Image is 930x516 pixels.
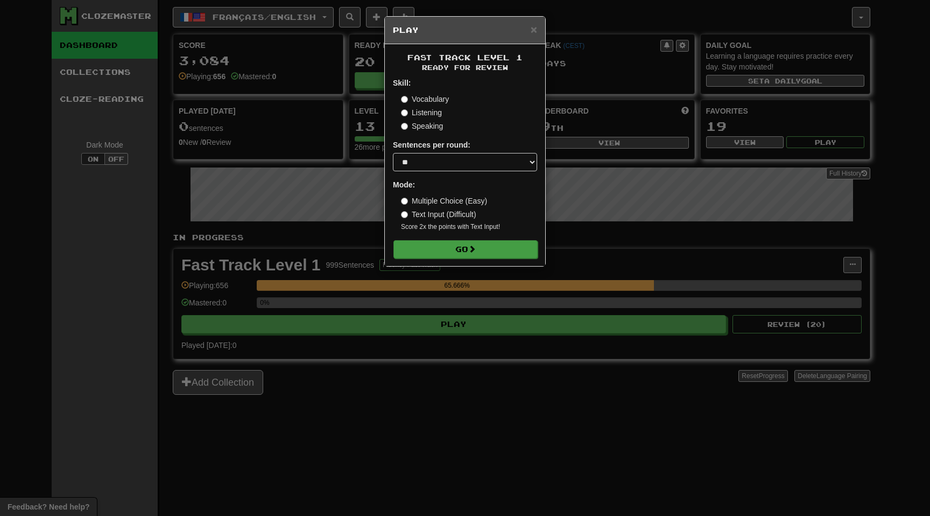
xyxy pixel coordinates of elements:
h5: Play [393,25,537,36]
button: Close [531,24,537,35]
strong: Skill: [393,79,411,87]
small: Ready for Review [393,63,537,72]
label: Text Input (Difficult) [401,209,476,220]
button: Go [393,240,538,259]
label: Multiple Choice (Easy) [401,196,487,206]
label: Speaking [401,121,443,131]
input: Speaking [401,123,408,130]
span: Fast Track Level 1 [407,53,523,62]
label: Sentences per round: [393,140,470,150]
strong: Mode: [393,180,415,189]
input: Vocabulary [401,96,408,103]
small: Score 2x the points with Text Input ! [401,222,537,232]
input: Text Input (Difficult) [401,211,408,218]
span: × [531,23,537,36]
input: Multiple Choice (Easy) [401,198,408,205]
input: Listening [401,109,408,116]
label: Vocabulary [401,94,449,104]
label: Listening [401,107,442,118]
